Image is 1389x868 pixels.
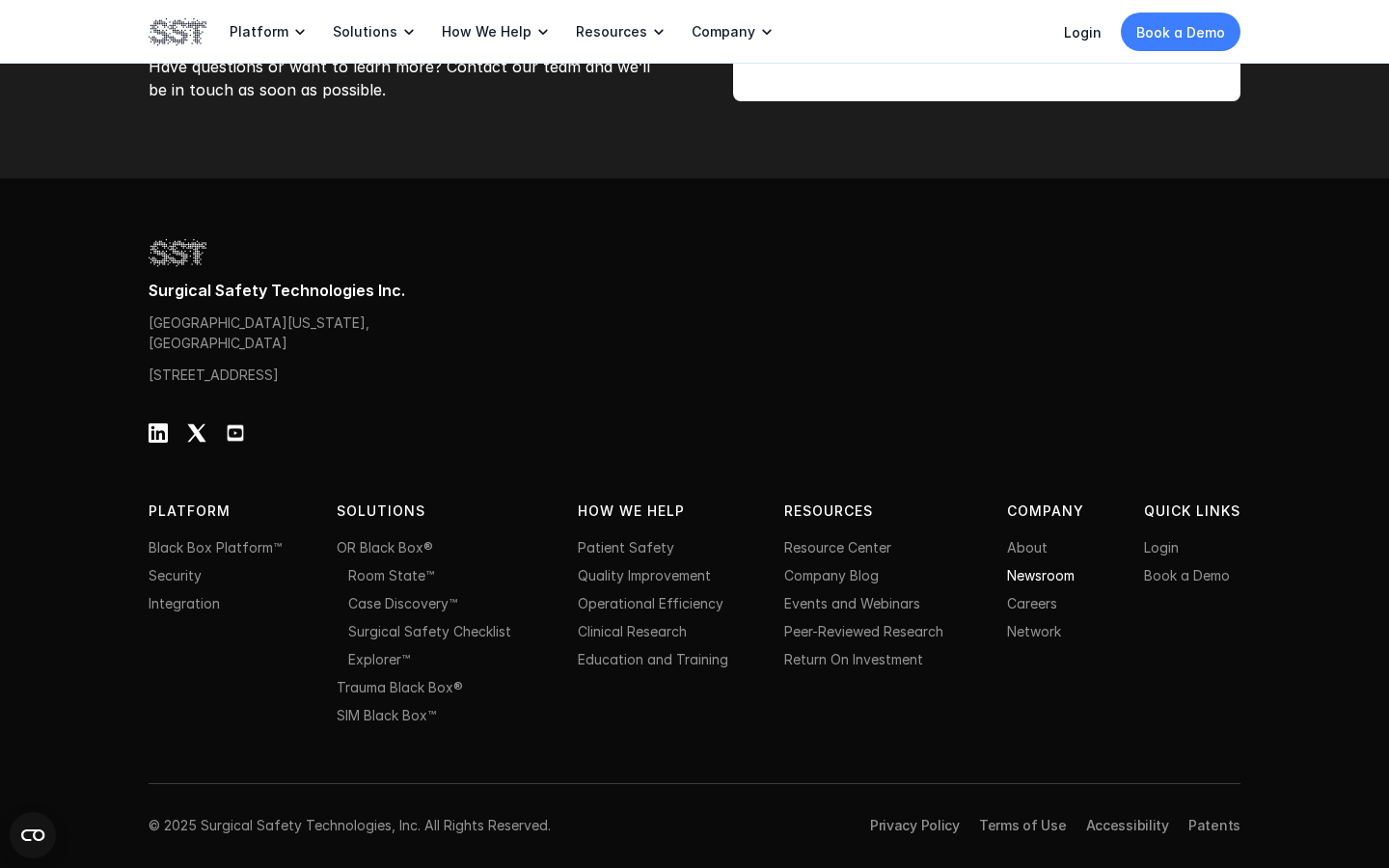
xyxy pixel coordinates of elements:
[149,55,656,101] p: Have questions or want to learn more? Contact our team and we’ll be in touch as soon as possible.
[1121,13,1240,51] a: Book a Demo
[870,817,960,833] a: Privacy Policy
[578,651,728,667] a: Education and Training
[149,312,380,353] p: [GEOGRAPHIC_DATA][US_STATE], [GEOGRAPHIC_DATA]
[337,707,436,723] a: SIM Black Box™
[578,501,697,522] p: HOW WE HELP
[578,623,687,639] a: Clinical Research
[149,365,336,385] p: [STREET_ADDRESS]
[1136,22,1225,42] p: Book a Demo
[348,567,434,583] a: Room State™
[784,595,920,611] a: Events and Webinars
[149,539,282,556] a: Black Box Platform™
[1064,24,1102,41] a: Login
[337,501,460,522] p: Solutions
[1007,567,1075,583] a: Newsroom
[1144,539,1179,556] a: Login
[149,567,202,583] a: Security
[226,423,245,443] img: Youtube Logo
[149,815,551,835] p: © 2025 Surgical Safety Technologies, Inc. All Rights Reserved.
[578,567,711,583] a: Quality Improvement
[149,595,220,611] a: Integration
[149,236,206,269] img: SST logo
[149,281,1240,301] p: Surgical Safety Technologies Inc.
[1144,567,1230,583] a: Book a Demo
[979,817,1067,833] a: Terms of Use
[337,539,433,556] a: OR Black Box®
[784,501,952,522] p: Resources
[10,812,56,858] button: Open CMP widget
[1144,501,1240,522] p: QUICK LINKS
[1007,539,1048,556] a: About
[578,595,723,611] a: Operational Efficiency
[1086,817,1169,833] a: Accessibility
[1188,817,1240,833] a: Patents
[576,23,647,41] p: Resources
[149,15,206,48] img: SST logo
[1007,501,1089,522] p: Company
[1007,623,1061,639] a: Network
[692,23,755,41] p: Company
[578,539,674,556] a: Patient Safety
[784,651,923,667] a: Return On Investment
[230,23,288,41] p: Platform
[348,651,410,667] a: Explorer™
[442,23,531,41] p: How We Help
[337,679,463,695] a: Trauma Black Box®
[149,501,268,522] p: PLATFORM
[348,623,511,639] a: Surgical Safety Checklist
[784,567,879,583] a: Company Blog
[348,595,457,611] a: Case Discovery™
[333,23,397,41] p: Solutions
[784,539,891,556] a: Resource Center
[784,623,943,639] a: Peer-Reviewed Research
[1007,595,1057,611] a: Careers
